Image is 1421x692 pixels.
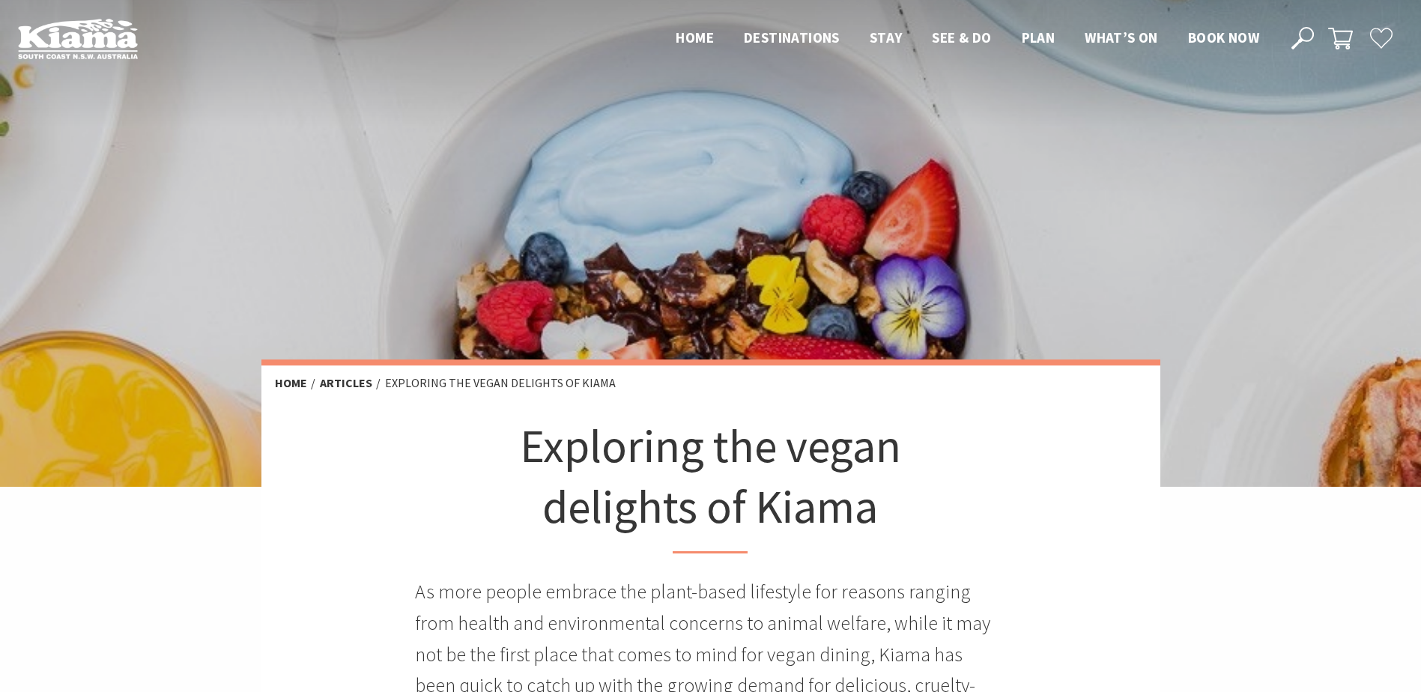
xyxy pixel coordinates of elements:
[1022,28,1055,46] span: Plan
[676,28,714,46] span: Home
[932,28,991,46] span: See & Do
[18,18,138,59] img: Kiama Logo
[1188,28,1259,46] span: Book now
[744,28,840,46] span: Destinations
[661,26,1274,51] nav: Main Menu
[489,416,933,553] h1: Exploring the vegan delights of Kiama
[1085,28,1158,46] span: What’s On
[275,375,307,391] a: Home
[320,375,372,391] a: Articles
[870,28,903,46] span: Stay
[385,374,616,393] li: Exploring the vegan delights of Kiama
